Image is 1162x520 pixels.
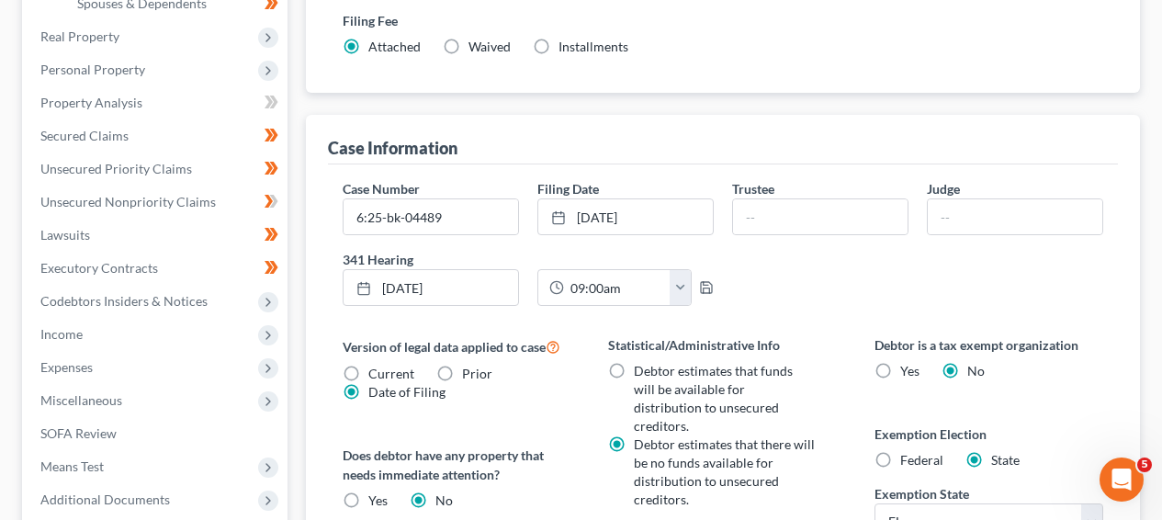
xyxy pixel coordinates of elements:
a: Unsecured Nonpriority Claims [26,186,288,219]
label: Version of legal data applied to case [343,335,571,357]
span: Debtor estimates that funds will be available for distribution to unsecured creditors. [634,363,793,434]
input: -- : -- [564,270,671,305]
label: Exemption Election [874,424,1103,444]
label: Statistical/Administrative Info [608,335,837,355]
span: Expenses [40,359,93,375]
span: Property Analysis [40,95,142,110]
span: Attached [368,39,421,54]
label: Trustee [732,179,774,198]
span: Income [40,326,83,342]
label: Filing Fee [343,11,1103,30]
span: 5 [1137,458,1152,472]
a: SOFA Review [26,417,288,450]
span: Secured Claims [40,128,129,143]
label: Debtor is a tax exempt organization [874,335,1103,355]
span: Federal [900,452,943,468]
span: Unsecured Priority Claims [40,161,192,176]
span: Real Property [40,28,119,44]
label: Exemption State [874,484,969,503]
input: -- [733,199,908,234]
span: Miscellaneous [40,392,122,408]
span: Means Test [40,458,104,474]
span: Executory Contracts [40,260,158,276]
span: Date of Filing [368,384,446,400]
span: No [967,363,985,379]
a: [DATE] [538,199,713,234]
span: Debtor estimates that there will be no funds available for distribution to unsecured creditors. [634,436,815,507]
label: Case Number [343,179,420,198]
label: 341 Hearing [333,250,723,269]
span: Additional Documents [40,492,170,507]
span: Yes [368,492,388,508]
span: Personal Property [40,62,145,77]
span: SOFA Review [40,425,117,441]
span: Installments [558,39,628,54]
div: Case Information [328,137,457,159]
span: No [435,492,453,508]
label: Filing Date [537,179,599,198]
span: State [991,452,1020,468]
input: -- [928,199,1102,234]
a: Property Analysis [26,86,288,119]
span: Codebtors Insiders & Notices [40,293,208,309]
span: Yes [900,363,919,379]
input: Enter case number... [344,199,518,234]
label: Does debtor have any property that needs immediate attention? [343,446,571,484]
label: Judge [927,179,960,198]
a: Secured Claims [26,119,288,153]
a: [DATE] [344,270,518,305]
span: Current [368,366,414,381]
a: Unsecured Priority Claims [26,153,288,186]
a: Executory Contracts [26,252,288,285]
span: Lawsuits [40,227,90,243]
span: Prior [462,366,492,381]
a: Lawsuits [26,219,288,252]
span: Unsecured Nonpriority Claims [40,194,216,209]
span: Waived [468,39,511,54]
iframe: Intercom live chat [1100,458,1144,502]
